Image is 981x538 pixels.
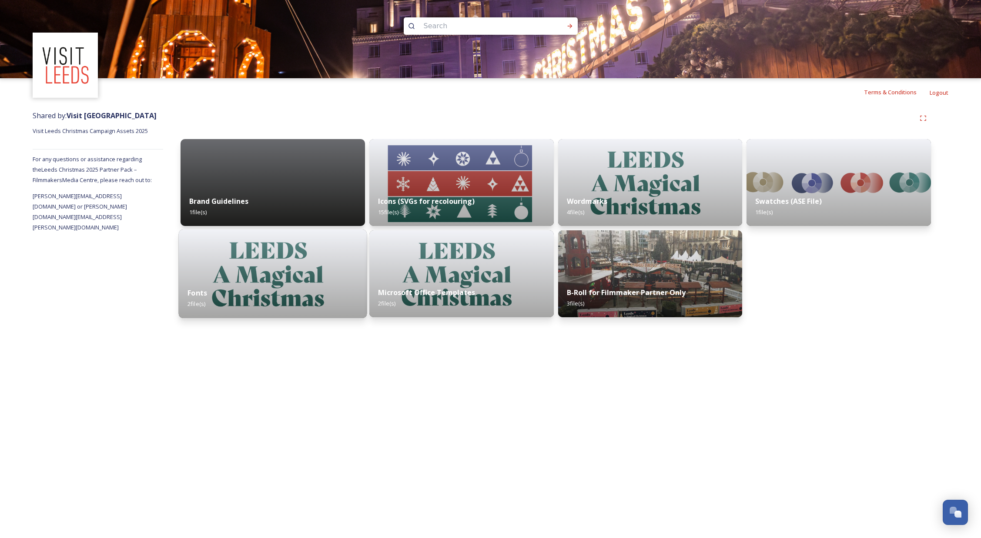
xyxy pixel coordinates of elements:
a: Terms & Conditions [864,87,930,97]
img: 44ebdd97-c03b-4b09-80e2-641fcc486b9e.jpg [747,139,931,226]
span: 2 file(s) [187,300,205,308]
span: 1 file(s) [755,208,773,216]
strong: Wordmarks [567,196,607,206]
strong: Visit [GEOGRAPHIC_DATA] [67,111,157,120]
strong: Brand Guidelines [189,196,248,206]
span: For any questions or assistance regarding the Leeds Christmas 2025 Partner Pack – Filmmakers Medi... [33,155,152,184]
button: Open Chat [943,500,968,525]
span: 2 file(s) [378,299,395,307]
img: 8d573fa8-04df-4604-a1e0-01bf91b0694b.jpg [558,139,743,226]
strong: Microsoft Office Templates [378,288,475,297]
img: 8d573fa8-04df-4604-a1e0-01bf91b0694b.jpg [179,229,367,318]
strong: Fonts [187,288,207,298]
img: download%20(3).png [34,34,97,97]
img: e40fcdcf-c378-4ba9-a762-2f07f3a58024.jpg [369,139,554,226]
span: 15 file(s) [378,208,398,216]
span: [PERSON_NAME][EMAIL_ADDRESS][DOMAIN_NAME] or [PERSON_NAME][DOMAIN_NAME][EMAIL_ADDRESS][PERSON_NAM... [33,192,127,231]
strong: Swatches (ASE File) [755,196,822,206]
img: 8d573fa8-04df-4604-a1e0-01bf91b0694b.jpg [369,230,554,317]
span: Visit Leeds Christmas Campaign Assets 2025 [33,127,148,135]
span: Logout [930,89,948,96]
input: Search [419,17,539,36]
span: Shared by: [33,111,157,120]
strong: Icons (SVGs for recolouring) [378,196,475,206]
strong: B-Roll for Filmmaker Partner Only [567,288,686,297]
span: Terms & Conditions [864,88,917,96]
img: 2c17de5e-8224-4910-b067-0e38a88d409c.jpg [558,230,743,317]
span: 3 file(s) [567,299,584,307]
span: 1 file(s) [189,208,207,216]
span: 4 file(s) [567,208,584,216]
